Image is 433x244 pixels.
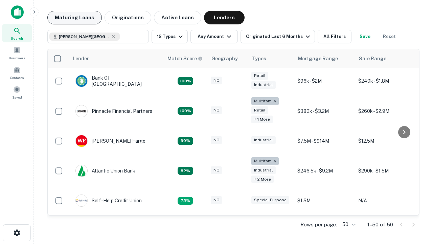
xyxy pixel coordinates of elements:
div: NC [211,196,222,204]
td: $290k - $1.5M [355,154,416,188]
div: Multifamily [251,97,279,105]
th: Geography [207,49,248,68]
button: Active Loans [154,11,201,24]
span: Search [11,36,23,41]
div: Types [252,55,266,63]
td: $7.5M - $914M [294,128,355,154]
button: Save your search to get updates of matches that match your search criteria. [354,30,376,43]
button: All Filters [318,30,351,43]
span: Borrowers [9,55,25,61]
div: 50 [340,220,357,229]
h6: Match Score [167,55,201,62]
button: Originated Last 6 Months [241,30,315,43]
th: Lender [69,49,163,68]
th: Mortgage Range [294,49,355,68]
span: Saved [12,95,22,100]
button: Maturing Loans [47,11,102,24]
img: picture [76,165,87,177]
th: Types [248,49,294,68]
div: + 2 more [251,176,274,183]
div: Industrial [251,81,276,89]
button: Originations [105,11,151,24]
div: NC [211,77,222,84]
img: picture [76,105,87,117]
div: Geography [211,55,238,63]
div: Atlantic Union Bank [75,165,135,177]
td: N/A [355,188,416,213]
div: + 1 more [251,116,273,123]
div: Lender [73,55,89,63]
div: Matching Properties: 14, hasApolloMatch: undefined [178,77,193,85]
img: picture [76,135,87,147]
a: Contacts [2,63,32,82]
div: Matching Properties: 10, hasApolloMatch: undefined [178,197,193,205]
div: Matching Properties: 12, hasApolloMatch: undefined [178,137,193,145]
button: 12 Types [152,30,188,43]
td: $1.5M [294,188,355,213]
div: NC [211,136,222,144]
iframe: Chat Widget [399,190,433,222]
div: Originated Last 6 Months [246,33,312,41]
div: Retail [251,106,268,114]
td: $246.5k - $9.2M [294,154,355,188]
div: Industrial [251,136,276,144]
div: [PERSON_NAME] Fargo [75,135,145,147]
div: Mortgage Range [298,55,338,63]
td: $260k - $2.9M [355,94,416,128]
td: $380k - $3.2M [294,94,355,128]
div: Special Purpose [251,196,289,204]
button: Reset [379,30,400,43]
div: Sale Range [359,55,386,63]
p: 1–50 of 50 [367,221,393,229]
th: Sale Range [355,49,416,68]
img: picture [76,195,87,206]
p: Rows per page: [300,221,337,229]
div: Bank Of [GEOGRAPHIC_DATA] [75,75,157,87]
span: Contacts [10,75,24,80]
img: picture [76,75,87,87]
img: capitalize-icon.png [11,5,24,19]
a: Saved [2,83,32,101]
span: [PERSON_NAME][GEOGRAPHIC_DATA], [GEOGRAPHIC_DATA] [59,34,110,40]
div: Capitalize uses an advanced AI algorithm to match your search with the best lender. The match sco... [167,55,203,62]
div: Matching Properties: 24, hasApolloMatch: undefined [178,107,193,115]
td: $12.5M [355,128,416,154]
th: Capitalize uses an advanced AI algorithm to match your search with the best lender. The match sco... [163,49,207,68]
button: Lenders [204,11,245,24]
div: Matching Properties: 11, hasApolloMatch: undefined [178,167,193,175]
div: NC [211,166,222,174]
div: Retail [251,72,268,80]
div: Multifamily [251,157,279,165]
td: $240k - $1.8M [355,68,416,94]
div: Self-help Credit Union [75,195,142,207]
td: $96k - $2M [294,68,355,94]
a: Borrowers [2,44,32,62]
div: Industrial [251,166,276,174]
a: Search [2,24,32,42]
div: Pinnacle Financial Partners [75,105,152,117]
button: Any Amount [190,30,238,43]
div: NC [211,106,222,114]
